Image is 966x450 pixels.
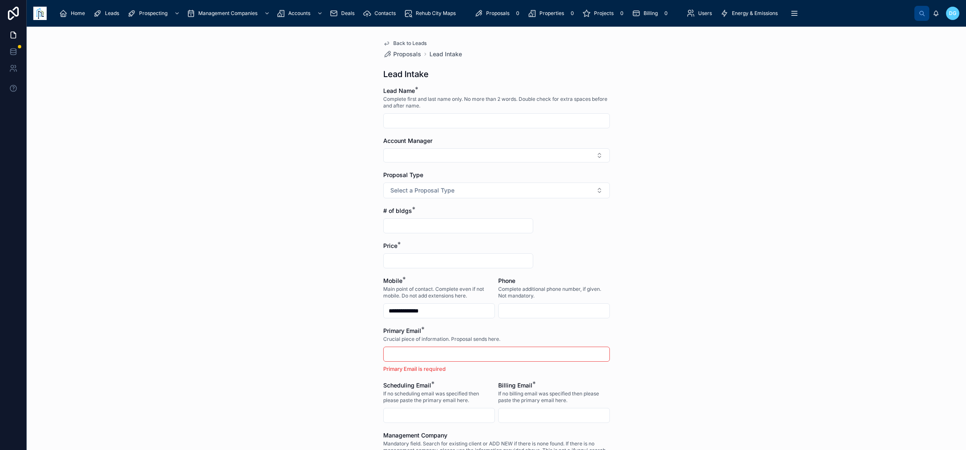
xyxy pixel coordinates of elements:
[429,50,462,58] a: Lead Intake
[383,96,610,109] span: Complete first and last name only. No more than 2 words. Double check for extra spaces before and...
[539,10,564,17] span: Properties
[198,10,257,17] span: Management Companies
[383,382,431,389] span: Scheduling Email
[383,365,610,373] p: Primary Email is required
[393,50,421,58] span: Proposals
[718,6,784,21] a: Energy & Emissions
[383,68,429,80] h1: Lead Intake
[57,6,91,21] a: Home
[525,6,580,21] a: Properties0
[91,6,125,21] a: Leads
[383,182,610,198] button: Select Button
[383,50,421,58] a: Proposals
[684,6,718,21] a: Users
[617,8,627,18] div: 0
[732,10,778,17] span: Energy & Emissions
[594,10,614,17] span: Projects
[472,6,525,21] a: Proposals0
[383,137,432,144] span: Account Manager
[498,390,610,404] span: If no billing email was specified then please paste the primary email here.
[383,286,495,299] span: Main point of contact. Complete even if not mobile. Do not add extensions here.
[498,277,515,284] span: Phone
[383,277,402,284] span: Mobile
[486,10,509,17] span: Proposals
[383,148,610,162] button: Select Button
[383,87,415,94] span: Lead Name
[383,327,421,334] span: Primary Email
[53,4,914,22] div: scrollable content
[383,336,500,342] span: Crucial piece of information. Proposal sends here.
[416,10,456,17] span: Rehub City Maps
[184,6,274,21] a: Management Companies
[383,40,427,47] a: Back to Leads
[498,382,532,389] span: Billing Email
[341,10,354,17] span: Deals
[567,8,577,18] div: 0
[327,6,360,21] a: Deals
[949,10,956,17] span: DG
[383,390,495,404] span: If no scheduling email was specified then please paste the primary email here.
[383,171,423,178] span: Proposal Type
[390,186,454,195] span: Select a Proposal Type
[105,10,119,17] span: Leads
[644,10,658,17] span: Billing
[661,8,671,18] div: 0
[402,6,462,21] a: Rehub City Maps
[698,10,712,17] span: Users
[629,6,674,21] a: Billing0
[513,8,523,18] div: 0
[274,6,327,21] a: Accounts
[383,242,397,249] span: Price
[288,10,310,17] span: Accounts
[125,6,184,21] a: Prospecting
[360,6,402,21] a: Contacts
[33,7,47,20] img: App logo
[580,6,629,21] a: Projects0
[374,10,396,17] span: Contacts
[71,10,85,17] span: Home
[383,432,447,439] span: Management Company
[139,10,167,17] span: Prospecting
[383,207,412,214] span: # of bldgs
[498,286,610,299] span: Complete additional phone number, if given. Not mandatory.
[393,40,427,47] span: Back to Leads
